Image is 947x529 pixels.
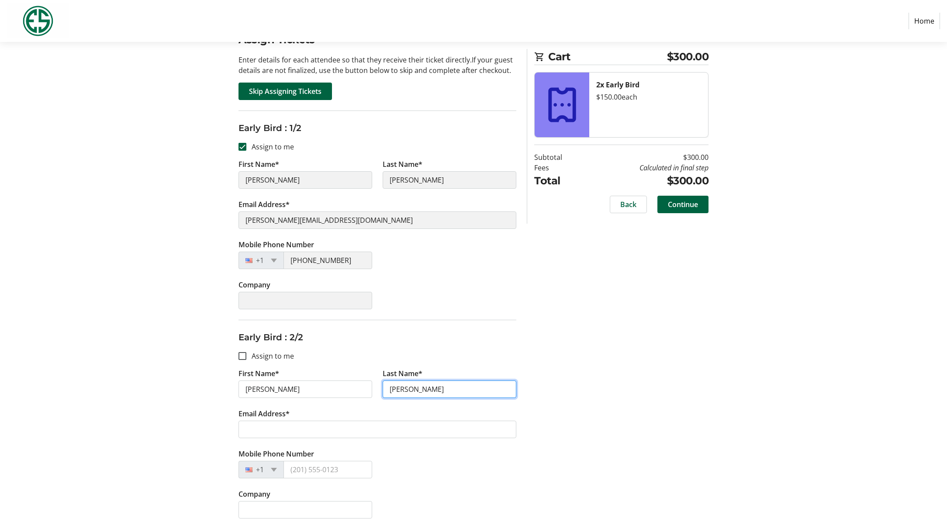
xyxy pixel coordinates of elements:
[657,196,709,213] button: Continue
[246,351,294,361] label: Assign to me
[534,163,584,173] td: Fees
[667,49,709,65] span: $300.00
[238,199,290,210] label: Email Address*
[238,280,270,290] label: Company
[584,152,709,163] td: $300.00
[534,152,584,163] td: Subtotal
[610,196,647,213] button: Back
[238,121,516,135] h3: Early Bird : 1/2
[383,368,422,379] label: Last Name*
[584,163,709,173] td: Calculated in final step
[238,239,314,250] label: Mobile Phone Number
[534,173,584,189] td: Total
[596,80,639,90] strong: 2x Early Bird
[238,159,279,169] label: First Name*
[668,199,698,210] span: Continue
[596,92,701,102] div: $150.00 each
[283,252,372,269] input: (201) 555-0123
[238,331,516,344] h3: Early Bird : 2/2
[548,49,667,65] span: Cart
[620,199,636,210] span: Back
[909,13,940,29] a: Home
[584,173,709,189] td: $300.00
[238,368,279,379] label: First Name*
[238,489,270,499] label: Company
[246,142,294,152] label: Assign to me
[238,83,332,100] button: Skip Assigning Tickets
[7,3,69,38] img: Evans Scholars Foundation's Logo
[238,449,314,459] label: Mobile Phone Number
[238,408,290,419] label: Email Address*
[238,55,516,76] p: Enter details for each attendee so that they receive their ticket directly. If your guest details...
[249,86,321,97] span: Skip Assigning Tickets
[383,159,422,169] label: Last Name*
[283,461,372,478] input: (201) 555-0123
